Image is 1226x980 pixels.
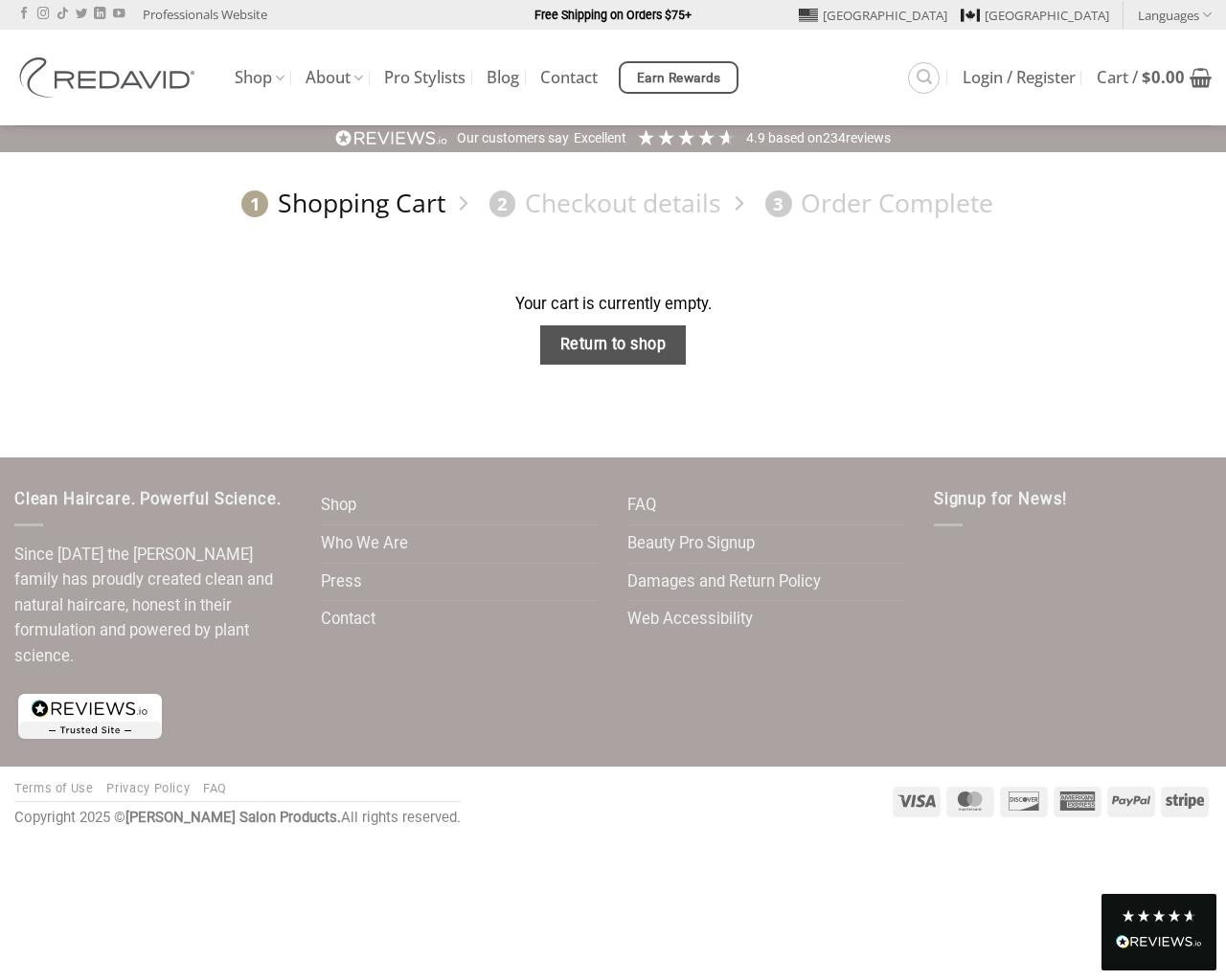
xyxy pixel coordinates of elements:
img: reviews-trust-logo-1.png [14,690,166,743]
a: [GEOGRAPHIC_DATA] [961,1,1109,30]
a: [GEOGRAPHIC_DATA] [799,1,947,30]
span: Signup for News! [934,490,1067,508]
div: Read All Reviews [1116,931,1202,956]
a: Who We Are [321,525,408,563]
a: Search [908,62,940,94]
a: 1Shopping Cart [233,187,445,220]
a: Terms of Use [14,781,94,795]
div: Our customers say [457,129,569,148]
div: Excellent [574,129,626,148]
div: Payment icons [890,784,1212,817]
a: Shop [321,487,356,524]
a: Follow on Twitter [76,8,87,21]
span: 234 [823,130,846,145]
a: Follow on TikTok [57,8,68,21]
span: reviews [846,130,891,145]
span: Based on [768,130,823,145]
a: About [306,59,363,97]
img: REVIEWS.io [335,129,448,147]
a: Beauty Pro Signup [627,525,755,563]
a: FAQ [203,781,227,795]
a: Web Accessibility [627,601,753,638]
div: Copyright 2025 © All rights reserved. [14,807,461,830]
span: Login / Register [963,70,1076,85]
a: FAQ [627,487,656,524]
span: 4.9 [746,130,768,145]
a: Return to shop [540,325,686,365]
a: Follow on LinkedIn [94,8,105,21]
div: Your cart is currently empty. [14,292,1212,318]
a: Shop [235,59,284,97]
a: Press [321,564,362,601]
div: Read All Reviews [1101,894,1216,970]
span: $ [1142,66,1151,88]
a: Privacy Policy [106,781,190,795]
a: Contact [321,601,375,638]
a: Follow on Instagram [37,8,49,21]
strong: Free Shipping on Orders $75+ [534,8,692,22]
bdi: 0.00 [1142,66,1185,88]
a: Damages and Return Policy [627,564,821,601]
a: Contact [540,60,598,95]
a: Follow on YouTube [113,8,125,21]
a: Languages [1138,1,1212,29]
a: Follow on Facebook [18,8,30,21]
a: View cart [1097,56,1212,99]
a: Pro Stylists [384,60,465,95]
span: Earn Rewards [637,68,721,89]
p: Since [DATE] the [PERSON_NAME] family has proudly created clean and natural haircare, honest in t... [14,543,292,670]
span: 2 [489,190,516,217]
img: REVIEWS.io [1116,935,1202,948]
a: Blog [487,60,519,95]
a: Earn Rewards [619,61,738,94]
div: 4.8 Stars [1121,908,1197,924]
nav: Checkout steps [14,172,1212,234]
div: 4.91 Stars [636,127,737,147]
a: Login / Register [963,60,1076,95]
span: 1 [241,190,268,217]
a: 2Checkout details [480,187,721,220]
span: Clean Haircare. Powerful Science. [14,490,281,508]
span: Cart / [1097,70,1185,85]
strong: [PERSON_NAME] Salon Products. [125,809,341,826]
img: REDAVID Salon Products | United States [14,57,206,98]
